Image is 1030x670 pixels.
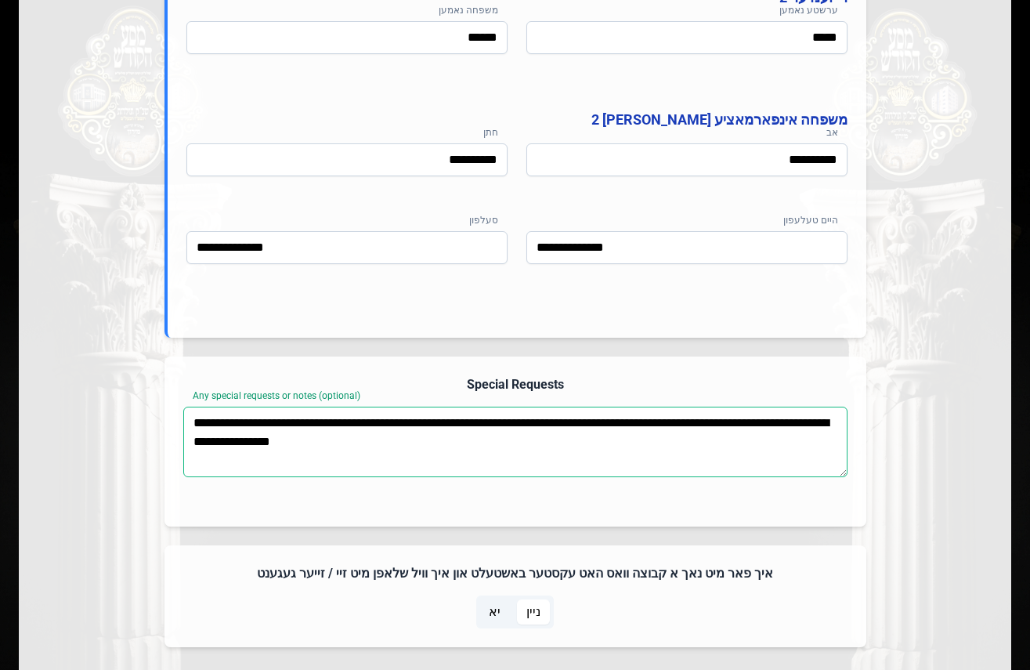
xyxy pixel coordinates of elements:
[186,109,847,131] h4: משפחה אינפארמאציע [PERSON_NAME] 2
[489,603,501,621] span: יא
[526,603,540,621] span: ניין
[183,375,847,394] h4: Special Requests
[514,596,554,628] p-togglebutton: ניין
[183,564,847,583] h4: איך פאר מיט נאך א קבוצה וואס האט עקסטער באשטעלט און איך וויל שלאפן מיט זיי / זייער געגענט
[476,596,514,628] p-togglebutton: יא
